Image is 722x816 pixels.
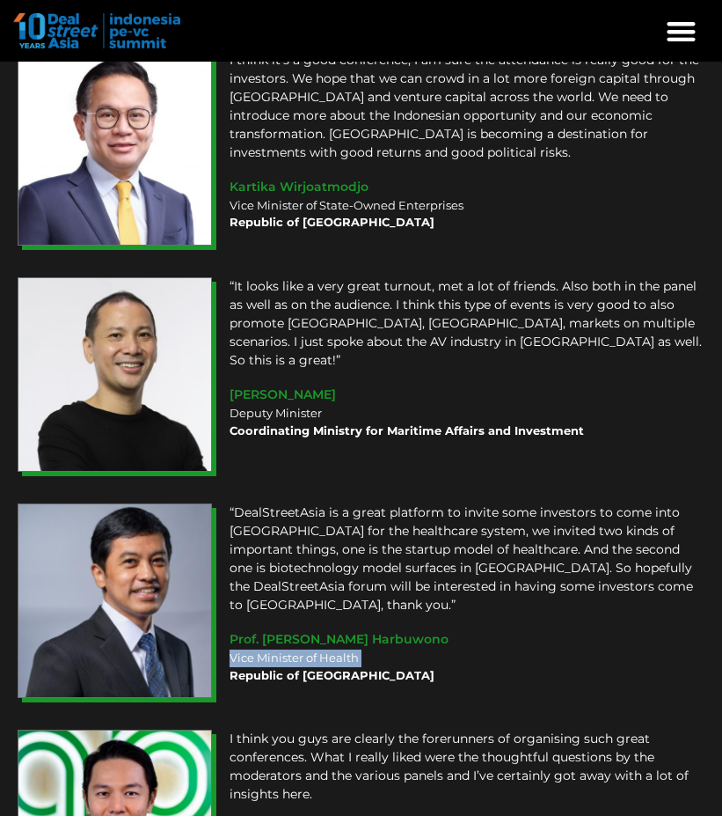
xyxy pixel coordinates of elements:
div: Vice Minister of Health [230,650,704,684]
b: Republic of [GEOGRAPHIC_DATA] [230,668,434,682]
b: Republic of [GEOGRAPHIC_DATA] [230,215,434,229]
img: Prof. dr. Dante Saksono Harbuwono, Sp.PD., Ph.D. [18,504,212,698]
div: Menu Toggle [659,8,705,55]
b: Coordinating Ministry for Maritime Affairs and Investment [230,423,584,437]
span: Prof. [PERSON_NAME] Harbuwono [230,631,449,647]
p: “DealStreetAsia is a great platform to invite some investors to come into [GEOGRAPHIC_DATA] for t... [230,504,704,614]
p: “It looks like a very great turnout, met a lot of friends. Also both in the panel as well as on t... [230,277,704,370]
p: I think you guys are clearly the forerunners of organising such great conferences. What I really ... [230,730,704,804]
img: Rachmat Kaimuddin [18,277,212,472]
span: [PERSON_NAME] [230,386,336,402]
div: Deputy Minister [230,405,704,439]
span: Kartika Wirjoatmodjo [230,179,368,195]
p: I think it’s a good conference, I am sure the attendance is really good for the investors. We hop... [230,51,704,162]
img: Kartika Wirjoatmodjo [18,51,212,246]
div: Vice Minister of State-Owned Enterprises [230,197,704,232]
